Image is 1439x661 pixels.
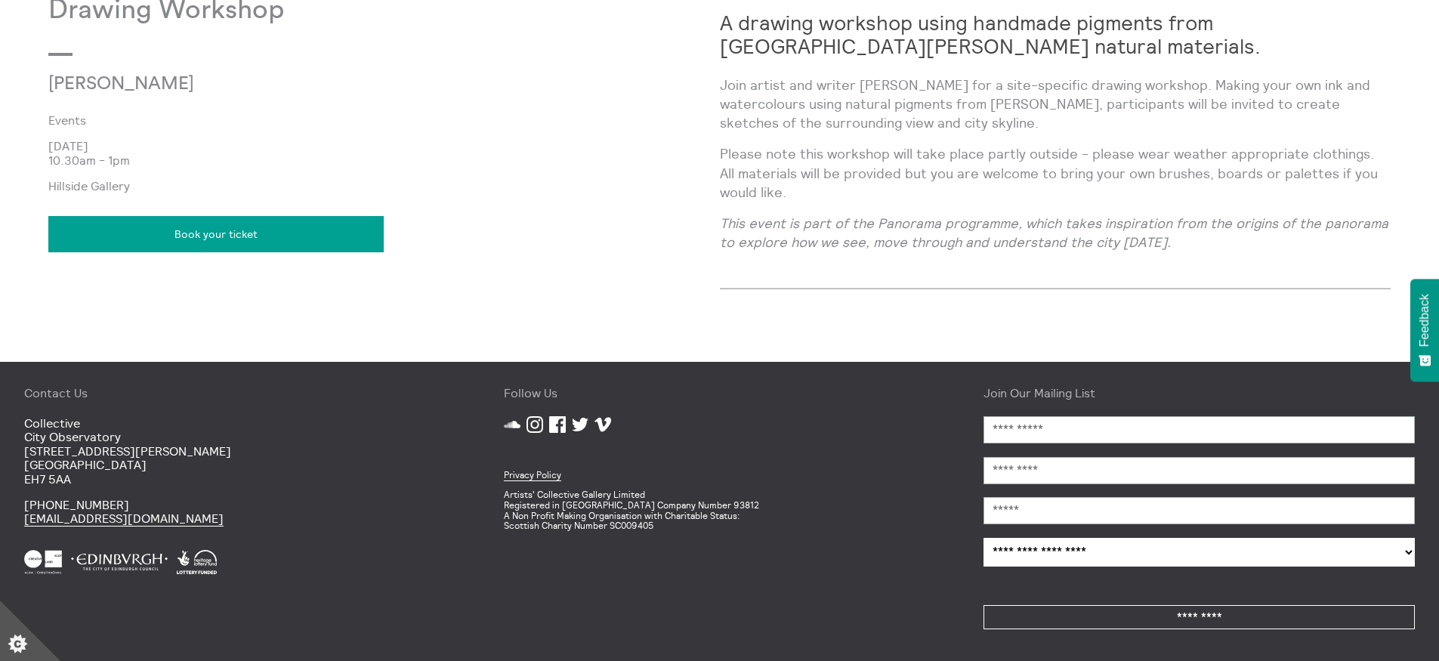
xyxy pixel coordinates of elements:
a: Events [48,113,696,127]
p: [DATE] [48,139,720,153]
h4: Contact Us [24,386,455,400]
img: Heritage Lottery Fund [177,550,217,574]
p: Hillside Gallery [48,179,720,193]
p: [PERSON_NAME] [48,74,496,95]
strong: A drawing workshop using handmade pigments from [GEOGRAPHIC_DATA][PERSON_NAME] natural materials. [720,10,1261,59]
p: Collective City Observatory [STREET_ADDRESS][PERSON_NAME] [GEOGRAPHIC_DATA] EH7 5AA [24,416,455,486]
p: Please note this workshop will take place partly outside - please wear weather appropriate clothi... [720,144,1391,202]
button: Feedback - Show survey [1410,279,1439,381]
p: Join artist and writer [PERSON_NAME] for a site-specific drawing workshop. Making your own ink an... [720,76,1391,133]
img: City Of Edinburgh Council White [71,550,168,574]
a: Book your ticket [48,216,384,252]
h4: Join Our Mailing List [984,386,1415,400]
a: Privacy Policy [504,469,561,481]
span: Feedback [1418,294,1431,347]
p: 10.30am - 1pm [48,153,720,167]
p: Artists' Collective Gallery Limited Registered in [GEOGRAPHIC_DATA] Company Number 93812 A Non Pr... [504,490,935,531]
h4: Follow Us [504,386,935,400]
p: [PHONE_NUMBER] [24,498,455,526]
em: This event is part of the Panorama programme, which takes inspiration from the origins of the pan... [720,215,1388,251]
a: [EMAIL_ADDRESS][DOMAIN_NAME] [24,511,224,527]
img: Creative Scotland [24,550,62,574]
